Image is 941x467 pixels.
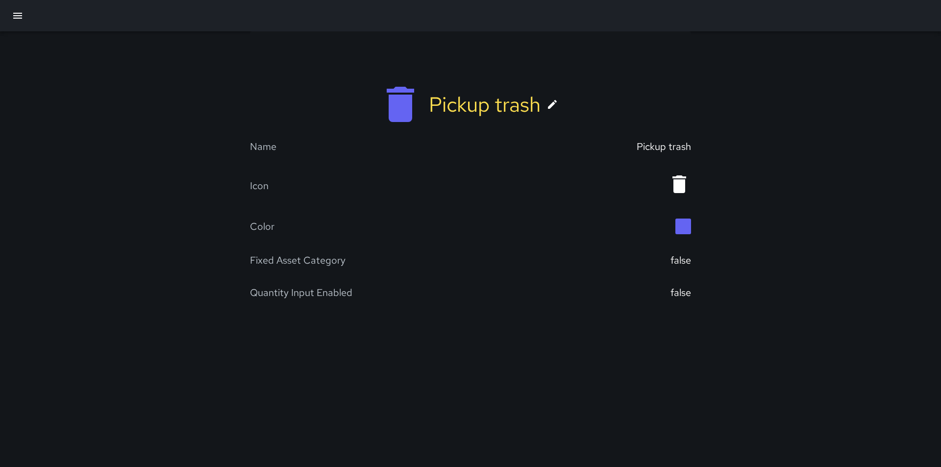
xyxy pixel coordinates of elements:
[250,179,269,192] div: Icon
[429,91,541,118] div: Pickup trash
[637,140,691,153] div: Pickup trash
[250,220,274,233] div: Color
[250,140,276,153] div: Name
[670,254,691,267] div: false
[250,254,346,267] div: Fixed Asset Category
[250,286,352,299] div: Quantity Input Enabled
[670,286,691,299] div: false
